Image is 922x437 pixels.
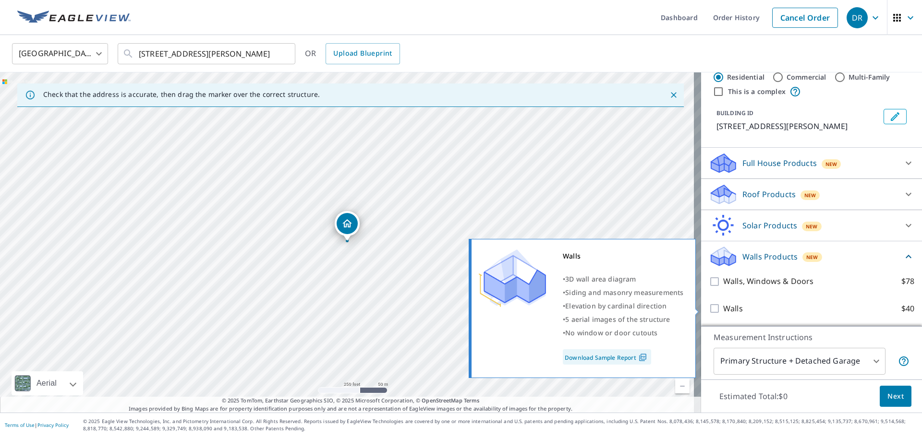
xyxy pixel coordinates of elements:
p: Walls, Windows & Doors [723,275,813,287]
p: Check that the address is accurate, then drag the marker over the correct structure. [43,90,320,99]
p: Walls [723,303,743,315]
p: Estimated Total: $0 [712,386,795,407]
div: • [563,326,683,340]
p: Roof Products [742,189,796,200]
p: Walls Products [742,251,798,262]
a: OpenStreetMap [422,397,462,404]
label: This is a complex [728,87,786,96]
span: Siding and masonry measurements [565,288,683,297]
a: Upload Blueprint [326,43,400,64]
span: Upload Blueprint [333,47,392,59]
span: New [804,191,816,199]
label: Multi-Family [849,72,890,82]
input: Search by address or latitude-longitude [139,40,276,67]
label: Commercial [787,72,826,82]
div: Primary Structure + Detached Garage [714,348,886,375]
span: New [806,223,818,230]
a: Terms of Use [5,422,35,428]
span: No window or door cutouts [565,328,657,337]
div: • [563,286,683,299]
a: Terms [464,397,480,404]
p: Full House Products [742,157,817,169]
span: Elevation by cardinal direction [565,301,667,310]
div: Full House ProductsNew [709,152,914,175]
p: [STREET_ADDRESS][PERSON_NAME] [716,120,880,132]
label: Residential [727,72,764,82]
span: Next [887,390,904,402]
img: Premium [479,249,546,307]
p: $78 [901,275,914,287]
button: Next [880,386,911,407]
img: Pdf Icon [636,353,649,362]
div: Aerial [12,371,83,395]
p: $40 [901,303,914,315]
div: • [563,299,683,313]
span: © 2025 TomTom, Earthstar Geographics SIO, © 2025 Microsoft Corporation, © [222,397,480,405]
p: © 2025 Eagle View Technologies, Inc. and Pictometry International Corp. All Rights Reserved. Repo... [83,418,917,432]
div: • [563,272,683,286]
div: Solar ProductsNew [709,214,914,237]
span: 3D wall area diagram [565,274,636,283]
div: Walls ProductsNew [709,245,914,268]
a: Privacy Policy [37,422,69,428]
div: Walls [563,249,683,263]
p: Measurement Instructions [714,331,910,343]
a: Cancel Order [772,8,838,28]
div: Dropped pin, building 1, Residential property, 8 Carriage Hill Dr Wolcott, CT 06716 [335,211,360,241]
img: EV Logo [17,11,131,25]
span: 5 aerial images of the structure [565,315,670,324]
a: Download Sample Report [563,349,651,365]
a: Current Level 17, Zoom Out [675,379,690,393]
p: | [5,422,69,428]
span: New [825,160,837,168]
div: OR [305,43,400,64]
button: Close [667,89,680,101]
div: Aerial [34,371,60,395]
span: New [806,253,818,261]
p: BUILDING ID [716,109,753,117]
div: [GEOGRAPHIC_DATA] [12,40,108,67]
div: Roof ProductsNew [709,183,914,206]
div: DR [847,7,868,28]
span: Your report will include the primary structure and a detached garage if one exists. [898,355,910,367]
button: Edit building 1 [884,109,907,124]
p: Solar Products [742,220,797,231]
div: • [563,313,683,326]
